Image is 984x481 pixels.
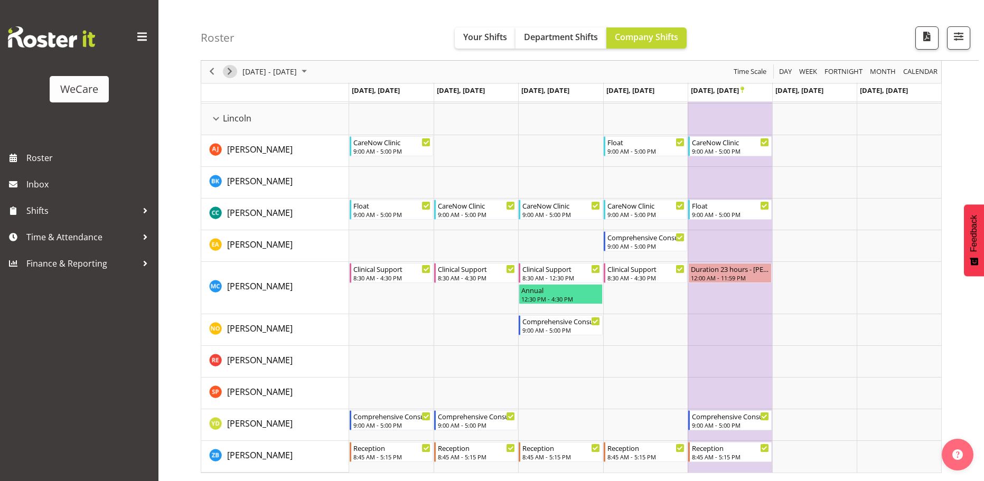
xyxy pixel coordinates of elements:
a: [PERSON_NAME] [227,238,293,251]
div: Charlotte Courtney"s event - CareNow Clinic Begin From Thursday, October 23, 2025 at 9:00:00 AM G... [604,200,687,220]
div: Zephy Bennett"s event - Reception Begin From Monday, October 20, 2025 at 8:45:00 AM GMT+13:00 End... [350,442,433,462]
h4: Roster [201,32,235,44]
div: 8:30 AM - 4:30 PM [607,273,685,282]
a: [PERSON_NAME] [227,417,293,430]
div: Clinical Support [522,263,599,274]
span: Your Shifts [463,31,507,43]
button: Time Scale [732,65,769,79]
div: Duration 23 hours - [PERSON_NAME] [691,263,769,274]
td: Rachel Els resource [201,346,349,378]
div: Zephy Bennett"s event - Reception Begin From Tuesday, October 21, 2025 at 8:45:00 AM GMT+13:00 En... [434,442,518,462]
div: Yvonne Denny"s event - Comprehensive Consult Begin From Friday, October 24, 2025 at 9:00:00 AM GM... [688,410,772,430]
div: 8:30 AM - 4:30 PM [353,273,430,282]
div: 9:00 AM - 5:00 PM [353,147,430,155]
div: next period [221,61,239,83]
td: Brian Ko resource [201,167,349,199]
span: [DATE], [DATE] [521,86,569,95]
span: [DATE], [DATE] [860,86,908,95]
a: [PERSON_NAME] [227,385,293,398]
img: Rosterit website logo [8,26,95,48]
div: CareNow Clinic [438,200,515,211]
div: Zephy Bennett"s event - Reception Begin From Thursday, October 23, 2025 at 8:45:00 AM GMT+13:00 E... [604,442,687,462]
span: [DATE], [DATE] [775,86,823,95]
div: 9:00 AM - 5:00 PM [607,210,685,219]
a: [PERSON_NAME] [227,449,293,461]
div: 9:00 AM - 5:00 PM [607,147,685,155]
div: 9:00 AM - 5:00 PM [522,326,599,334]
span: [PERSON_NAME] [227,418,293,429]
button: Timeline Week [798,65,819,79]
div: 12:00 AM - 11:59 PM [691,273,769,282]
button: Timeline Day [777,65,794,79]
span: [PERSON_NAME] [227,449,293,461]
div: previous period [203,61,221,83]
div: 8:45 AM - 5:15 PM [692,452,769,461]
div: Float [353,200,430,211]
div: Natasha Ottley"s event - Comprehensive Consult Begin From Wednesday, October 22, 2025 at 9:00:00 ... [519,315,602,335]
div: 9:00 AM - 5:00 PM [353,210,430,219]
div: Clinical Support [438,263,515,274]
span: [PERSON_NAME] [227,323,293,334]
span: Day [778,65,793,79]
div: October 20 - 26, 2025 [239,61,313,83]
td: Natasha Ottley resource [201,314,349,346]
td: Amy Johannsen resource [201,135,349,167]
span: Feedback [969,215,979,252]
td: Lincoln resource [201,103,349,135]
div: Clinical Support [353,263,430,274]
button: Previous [205,65,219,79]
div: CareNow Clinic [607,200,685,211]
a: [PERSON_NAME] [227,175,293,187]
div: Charlotte Courtney"s event - Float Begin From Friday, October 24, 2025 at 9:00:00 AM GMT+13:00 En... [688,200,772,220]
div: Charlotte Courtney"s event - CareNow Clinic Begin From Wednesday, October 22, 2025 at 9:00:00 AM ... [519,200,602,220]
div: 8:30 AM - 12:30 PM [522,273,599,282]
td: Samantha Poultney resource [201,378,349,409]
span: Inbox [26,176,153,192]
div: Reception [438,442,515,453]
div: Clinical Support [607,263,685,274]
div: Mary Childs"s event - Clinical Support Begin From Tuesday, October 21, 2025 at 8:30:00 AM GMT+13:... [434,263,518,283]
img: help-xxl-2.png [952,449,963,460]
div: Float [692,200,769,211]
button: Feedback - Show survey [964,204,984,276]
div: Comprehensive Consult [607,232,685,242]
div: Amy Johannsen"s event - CareNow Clinic Begin From Monday, October 20, 2025 at 9:00:00 AM GMT+13:0... [350,136,433,156]
div: 8:45 AM - 5:15 PM [438,452,515,461]
div: WeCare [60,81,98,97]
span: Roster [26,150,153,166]
td: Charlotte Courtney resource [201,199,349,230]
div: Float [607,137,685,147]
td: Yvonne Denny resource [201,409,349,441]
td: Mary Childs resource [201,262,349,314]
button: Timeline Month [868,65,898,79]
div: 9:00 AM - 5:00 PM [438,421,515,429]
span: [PERSON_NAME] [227,239,293,250]
span: [DATE], [DATE] [352,86,400,95]
div: Mary Childs"s event - Clinical Support Begin From Monday, October 20, 2025 at 8:30:00 AM GMT+13:0... [350,263,433,283]
div: Yvonne Denny"s event - Comprehensive Consult Begin From Tuesday, October 21, 2025 at 9:00:00 AM G... [434,410,518,430]
button: Month [902,65,940,79]
span: [DATE], [DATE] [437,86,485,95]
button: Next [223,65,237,79]
div: CareNow Clinic [692,137,769,147]
span: Time & Attendance [26,229,137,245]
td: Ena Advincula resource [201,230,349,262]
div: Zephy Bennett"s event - Reception Begin From Friday, October 24, 2025 at 8:45:00 AM GMT+13:00 End... [688,442,772,462]
div: Mary Childs"s event - Duration 23 hours - Mary Childs Begin From Friday, October 24, 2025 at 12:0... [688,263,772,283]
div: Amy Johannsen"s event - Float Begin From Thursday, October 23, 2025 at 9:00:00 AM GMT+13:00 Ends ... [604,136,687,156]
div: Ena Advincula"s event - Comprehensive Consult Begin From Thursday, October 23, 2025 at 9:00:00 AM... [604,231,687,251]
span: [DATE], [DATE] [691,86,744,95]
a: [PERSON_NAME] [227,206,293,219]
span: Lincoln [223,112,251,125]
button: Fortnight [823,65,865,79]
button: October 2025 [241,65,312,79]
span: Department Shifts [524,31,598,43]
span: [DATE], [DATE] [606,86,654,95]
span: Finance & Reporting [26,256,137,271]
div: Yvonne Denny"s event - Comprehensive Consult Begin From Monday, October 20, 2025 at 9:00:00 AM GM... [350,410,433,430]
div: Comprehensive Consult [353,411,430,421]
div: Mary Childs"s event - Clinical Support Begin From Thursday, October 23, 2025 at 8:30:00 AM GMT+13... [604,263,687,283]
div: Charlotte Courtney"s event - Float Begin From Monday, October 20, 2025 at 9:00:00 AM GMT+13:00 En... [350,200,433,220]
a: [PERSON_NAME] [227,354,293,366]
